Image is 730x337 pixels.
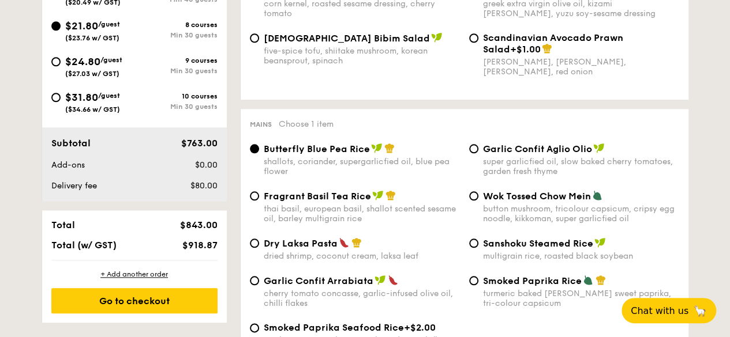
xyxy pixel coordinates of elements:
div: five-spice tofu, shiitake mushroom, korean beansprout, spinach [264,46,460,66]
span: Mains [250,120,272,128]
div: thai basil, european basil, shallot scented sesame oil, barley multigrain rice [264,204,460,224]
span: $918.87 [182,240,217,251]
img: icon-vegetarian.fe4039eb.svg [592,190,602,200]
span: [DEMOGRAPHIC_DATA] Bibim Salad [264,33,430,44]
input: Scandinavian Avocado Prawn Salad+$1.00[PERSON_NAME], [PERSON_NAME], [PERSON_NAME], red onion [469,33,478,43]
span: /guest [98,20,120,28]
img: icon-vegan.f8ff3823.svg [594,237,606,248]
span: Wok Tossed Chow Mein [483,191,591,202]
div: super garlicfied oil, slow baked cherry tomatoes, garden fresh thyme [483,157,679,176]
input: Butterfly Blue Pea Riceshallots, coriander, supergarlicfied oil, blue pea flower [250,144,259,153]
span: Garlic Confit Aglio Olio [483,143,592,154]
img: icon-vegan.f8ff3823.svg [372,190,384,200]
span: ($27.03 w/ GST) [65,70,119,78]
span: ($23.76 w/ GST) [65,34,119,42]
div: 10 courses [134,92,218,100]
span: $21.80 [65,20,98,32]
span: +$1.00 [510,44,541,55]
div: turmeric baked [PERSON_NAME] sweet paprika, tri-colour capsicum [483,289,679,308]
span: $843.00 [179,219,217,230]
div: multigrain rice, roasted black soybean [483,251,679,261]
div: 8 courses [134,21,218,29]
span: Garlic Confit Arrabiata [264,275,373,286]
input: Dry Laksa Pastadried shrimp, coconut cream, laksa leaf [250,238,259,248]
img: icon-chef-hat.a58ddaea.svg [542,43,552,54]
div: 9 courses [134,56,218,65]
div: shallots, coriander, supergarlicfied oil, blue pea flower [264,157,460,176]
span: Chat with us [631,305,688,316]
input: Garlic Confit Arrabiatacherry tomato concasse, garlic-infused olive oil, chilli flakes [250,276,259,285]
div: button mushroom, tricolour capsicum, cripsy egg noodle, kikkoman, super garlicfied oil [483,204,679,224]
span: Fragrant Basil Tea Rice [264,191,371,202]
input: [DEMOGRAPHIC_DATA] Bibim Saladfive-spice tofu, shiitake mushroom, korean beansprout, spinach [250,33,259,43]
div: dried shrimp, coconut cream, laksa leaf [264,251,460,261]
div: Go to checkout [51,288,218,313]
input: Garlic Confit Aglio Oliosuper garlicfied oil, slow baked cherry tomatoes, garden fresh thyme [469,144,478,153]
img: icon-vegetarian.fe4039eb.svg [583,275,593,285]
input: $31.80/guest($34.66 w/ GST)10 coursesMin 30 guests [51,93,61,102]
img: icon-spicy.37a8142b.svg [339,237,349,248]
span: Add-ons [51,160,85,170]
input: $21.80/guest($23.76 w/ GST)8 coursesMin 30 guests [51,21,61,31]
img: icon-vegan.f8ff3823.svg [375,275,386,285]
div: Min 30 guests [134,31,218,39]
span: $0.00 [194,160,217,170]
input: Fragrant Basil Tea Ricethai basil, european basil, shallot scented sesame oil, barley multigrain ... [250,191,259,200]
img: icon-vegan.f8ff3823.svg [593,143,605,153]
span: Subtotal [51,138,91,149]
span: $24.80 [65,55,100,68]
img: icon-chef-hat.a58ddaea.svg [384,143,395,153]
span: Scandinavian Avocado Prawn Salad [483,32,623,55]
span: Total [51,219,75,230]
span: Total (w/ GST) [51,240,117,251]
img: icon-vegan.f8ff3823.svg [431,32,443,43]
span: /guest [100,56,122,64]
span: Smoked Paprika Seafood Rice [264,322,404,333]
img: icon-spicy.37a8142b.svg [388,275,398,285]
span: +$2.00 [404,322,436,333]
input: Wok Tossed Chow Meinbutton mushroom, tricolour capsicum, cripsy egg noodle, kikkoman, super garli... [469,191,478,200]
div: Min 30 guests [134,103,218,111]
span: $80.00 [190,181,217,191]
span: Sanshoku Steamed Rice [483,238,593,249]
input: Sanshoku Steamed Ricemultigrain rice, roasted black soybean [469,238,478,248]
span: Butterfly Blue Pea Rice [264,143,370,154]
div: cherry tomato concasse, garlic-infused olive oil, chilli flakes [264,289,460,308]
img: icon-vegan.f8ff3823.svg [371,143,383,153]
div: + Add another order [51,270,218,279]
span: ($34.66 w/ GST) [65,105,120,113]
span: 🦙 [693,304,707,317]
span: $31.80 [65,91,98,104]
span: $763.00 [181,138,217,149]
img: icon-chef-hat.a58ddaea.svg [385,190,396,200]
span: /guest [98,92,120,100]
span: Smoked Paprika Rice [483,275,582,286]
input: Smoked Paprika Seafood Rice+$2.00smoky sweet paprika, green-lipped mussel, flower squid, baby prawn [250,323,259,332]
div: [PERSON_NAME], [PERSON_NAME], [PERSON_NAME], red onion [483,57,679,77]
div: Min 30 guests [134,67,218,75]
span: Delivery fee [51,181,97,191]
span: Choose 1 item [279,119,334,129]
button: Chat with us🦙 [622,298,716,323]
input: Smoked Paprika Riceturmeric baked [PERSON_NAME] sweet paprika, tri-colour capsicum [469,276,478,285]
img: icon-chef-hat.a58ddaea.svg [596,275,606,285]
input: $24.80/guest($27.03 w/ GST)9 coursesMin 30 guests [51,57,61,66]
span: Dry Laksa Pasta [264,238,338,249]
img: icon-chef-hat.a58ddaea.svg [351,237,362,248]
